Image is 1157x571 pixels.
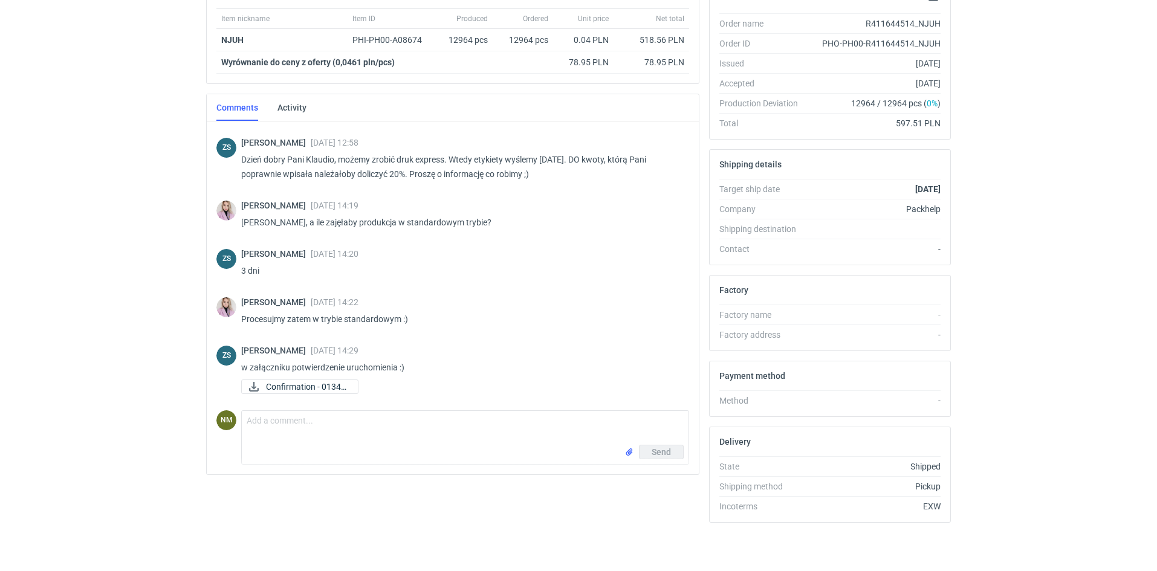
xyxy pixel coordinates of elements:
[438,29,493,51] div: 12964 pcs
[493,29,553,51] div: 12964 pcs
[221,14,270,24] span: Item nickname
[618,34,684,46] div: 518.56 PLN
[523,14,548,24] span: Ordered
[216,94,258,121] a: Comments
[719,77,808,89] div: Accepted
[719,371,785,381] h2: Payment method
[719,97,808,109] div: Production Deviation
[719,309,808,321] div: Factory name
[808,243,941,255] div: -
[719,243,808,255] div: Contact
[808,37,941,50] div: PHO-PH00-R411644514_NJUH
[719,18,808,30] div: Order name
[719,329,808,341] div: Factory address
[216,410,236,430] figcaption: NM
[808,18,941,30] div: R411644514_NJUH
[808,203,941,215] div: Packhelp
[221,35,244,45] strong: NJUH
[719,480,808,492] div: Shipping method
[808,309,941,321] div: -
[808,117,941,129] div: 597.51 PLN
[216,138,236,158] figcaption: ZS
[241,152,679,181] p: Dzień dobry Pani Klaudio, możemy zrobić druk express. Wtedy etykiety wyślemy [DATE]. DO kwoty, kt...
[719,500,808,512] div: Incoterms
[216,201,236,221] img: Klaudia Wiśniewska
[456,14,488,24] span: Produced
[216,410,236,430] div: Natalia Mrozek
[241,215,679,230] p: [PERSON_NAME], a ile zajęłaby produkcja w standardowym trybie?
[352,34,433,46] div: PHI-PH00-A08674
[808,329,941,341] div: -
[808,500,941,512] div: EXW
[719,460,808,473] div: State
[241,346,311,355] span: [PERSON_NAME]
[241,263,679,278] p: 3 dni
[277,94,306,121] a: Activity
[221,57,395,67] strong: Wyrównanie do ceny z oferty (0,0461 pln/pcs)
[311,138,358,147] span: [DATE] 12:58
[851,97,941,109] span: 12964 / 12964 pcs ( )
[719,395,808,407] div: Method
[241,297,311,307] span: [PERSON_NAME]
[216,249,236,269] figcaption: ZS
[311,346,358,355] span: [DATE] 14:29
[808,460,941,473] div: Shipped
[352,14,375,24] span: Item ID
[241,201,311,210] span: [PERSON_NAME]
[216,346,236,366] div: Zuzanna Szygenda
[241,138,311,147] span: [PERSON_NAME]
[719,183,808,195] div: Target ship date
[656,14,684,24] span: Net total
[719,203,808,215] div: Company
[241,360,679,375] p: w załączniku potwierdzenie uruchomienia :)
[652,448,671,456] span: Send
[719,285,748,295] h2: Factory
[719,37,808,50] div: Order ID
[618,56,684,68] div: 78.95 PLN
[311,297,358,307] span: [DATE] 14:22
[241,379,358,394] a: Confirmation - 01341...
[639,445,684,459] button: Send
[808,77,941,89] div: [DATE]
[808,395,941,407] div: -
[719,160,782,169] h2: Shipping details
[808,57,941,69] div: [DATE]
[216,346,236,366] figcaption: ZS
[719,57,808,69] div: Issued
[808,480,941,492] div: Pickup
[216,138,236,158] div: Zuzanna Szygenda
[216,249,236,269] div: Zuzanna Szygenda
[719,117,808,129] div: Total
[719,223,808,235] div: Shipping destination
[241,312,679,326] p: Procesujmy zatem w trybie standardowym :)
[558,34,609,46] div: 0.04 PLN
[558,56,609,68] div: 78.95 PLN
[311,201,358,210] span: [DATE] 14:19
[927,98,938,108] span: 0%
[578,14,609,24] span: Unit price
[241,379,358,394] div: Confirmation - 013414-25-ET.pdf
[216,297,236,317] img: Klaudia Wiśniewska
[311,249,358,259] span: [DATE] 14:20
[266,380,348,393] span: Confirmation - 01341...
[915,184,941,194] strong: [DATE]
[241,249,311,259] span: [PERSON_NAME]
[719,437,751,447] h2: Delivery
